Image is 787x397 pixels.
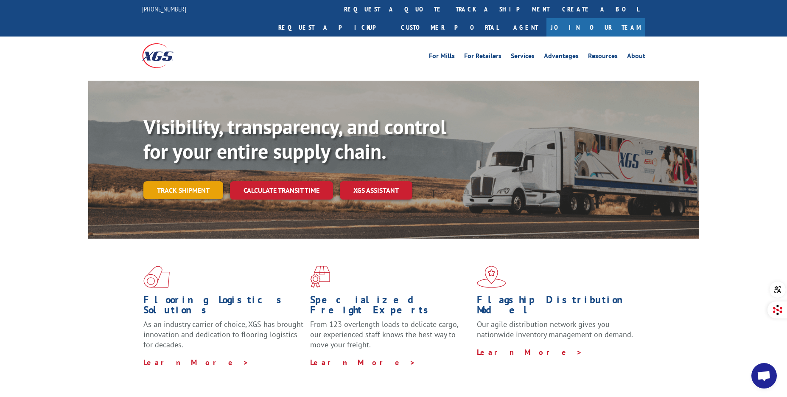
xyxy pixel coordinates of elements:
[588,53,618,62] a: Resources
[511,53,535,62] a: Services
[310,295,471,319] h1: Specialized Freight Experts
[143,113,446,164] b: Visibility, transparency, and control for your entire supply chain.
[310,319,471,357] p: From 123 overlength loads to delicate cargo, our experienced staff knows the best way to move you...
[340,181,412,200] a: XGS ASSISTANT
[142,5,186,13] a: [PHONE_NUMBER]
[143,266,170,288] img: xgs-icon-total-supply-chain-intelligence-red
[505,18,546,37] a: Agent
[143,358,249,367] a: Learn More >
[477,319,633,339] span: Our agile distribution network gives you nationwide inventory management on demand.
[546,18,645,37] a: Join Our Team
[310,266,330,288] img: xgs-icon-focused-on-flooring-red
[751,363,777,389] div: Open chat
[464,53,501,62] a: For Retailers
[395,18,505,37] a: Customer Portal
[272,18,395,37] a: Request a pickup
[429,53,455,62] a: For Mills
[310,358,416,367] a: Learn More >
[544,53,579,62] a: Advantages
[143,295,304,319] h1: Flooring Logistics Solutions
[477,295,637,319] h1: Flagship Distribution Model
[143,319,303,349] span: As an industry carrier of choice, XGS has brought innovation and dedication to flooring logistics...
[143,181,223,199] a: Track shipment
[627,53,645,62] a: About
[477,347,583,357] a: Learn More >
[477,266,506,288] img: xgs-icon-flagship-distribution-model-red
[230,181,333,200] a: Calculate transit time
